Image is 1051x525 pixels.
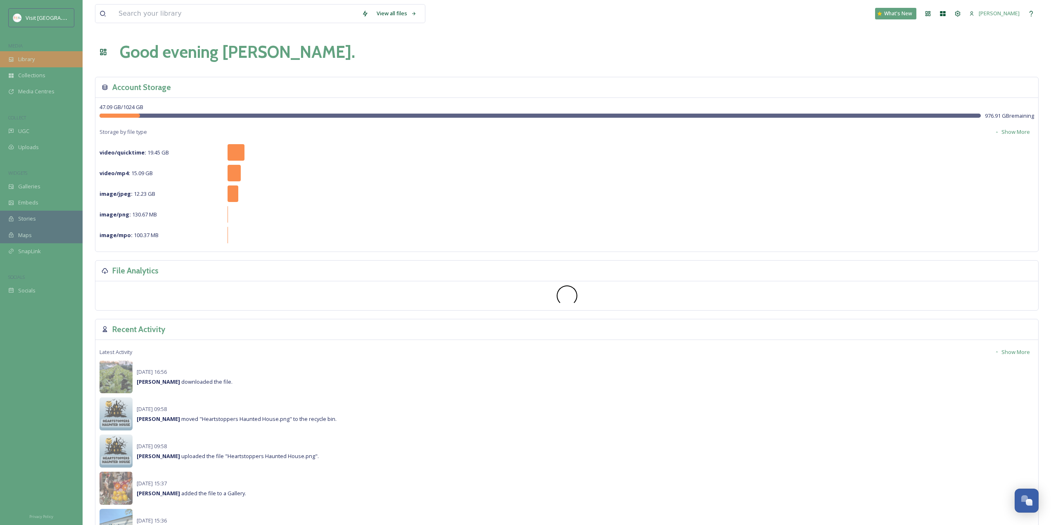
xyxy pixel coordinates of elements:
span: Uploads [18,143,39,151]
input: Search your library [114,5,358,23]
span: WIDGETS [8,170,27,176]
strong: [PERSON_NAME] [137,489,180,497]
span: [DATE] 15:36 [137,517,167,524]
span: uploaded the file "Heartstoppers Haunted House.png". [137,452,319,460]
span: downloaded the file. [137,378,233,385]
img: images.png [13,14,21,22]
span: 100.37 MB [100,231,159,239]
img: 83ff4a84-dab8-4359-8813-261752d101f6.jpg [100,435,133,468]
a: View all files [372,5,421,21]
strong: image/jpeg : [100,190,133,197]
span: Storage by file type [100,128,147,136]
span: Collections [18,71,45,79]
img: 72-DSC00920.jpg [100,360,133,393]
strong: [PERSON_NAME] [137,378,180,385]
span: 19.45 GB [100,149,169,156]
span: [DATE] 09:58 [137,442,167,450]
span: Media Centres [18,88,55,95]
span: Library [18,55,35,63]
span: [DATE] 09:58 [137,405,167,413]
span: 47.09 GB / 1024 GB [100,103,143,111]
span: Maps [18,231,32,239]
span: SnapLink [18,247,41,255]
span: Latest Activity [100,348,132,356]
span: [PERSON_NAME] [979,10,1020,17]
a: [PERSON_NAME] [965,5,1024,21]
img: 83ff4a84-dab8-4359-8813-261752d101f6.jpg [100,397,133,430]
h3: Account Storage [112,81,171,93]
span: moved "Heartstoppers Haunted House.png" to the recycle bin. [137,415,337,423]
span: [DATE] 15:37 [137,480,167,487]
strong: [PERSON_NAME] [137,415,180,423]
button: Show More [990,344,1034,360]
strong: image/mpo : [100,231,133,239]
span: Galleries [18,183,40,190]
strong: [PERSON_NAME] [137,452,180,460]
span: Visit [GEOGRAPHIC_DATA][PERSON_NAME] [26,14,130,21]
h3: File Analytics [112,265,159,277]
span: 12.23 GB [100,190,155,197]
span: 130.67 MB [100,211,157,218]
strong: video/quicktime : [100,149,146,156]
a: What's New [875,8,916,19]
button: Open Chat [1015,489,1039,513]
span: [DATE] 16:56 [137,368,167,375]
strong: video/mp4 : [100,169,130,177]
span: SOCIALS [8,274,25,280]
h1: Good evening [PERSON_NAME] . [120,40,355,64]
span: Privacy Policy [29,514,53,519]
span: COLLECT [8,114,26,121]
button: Show More [990,124,1034,140]
span: Stories [18,215,36,223]
span: 976.91 GB remaining [985,112,1034,120]
span: 15.09 GB [100,169,153,177]
span: added the file to a Gallery. [137,489,246,497]
h3: Recent Activity [112,323,165,335]
strong: image/png : [100,211,131,218]
span: UGC [18,127,29,135]
span: Embeds [18,199,38,207]
span: MEDIA [8,43,23,49]
span: Socials [18,287,36,295]
img: d3150c67-004e-49eb-8237-611f7a2f05fd.jpg [100,472,133,505]
a: Privacy Policy [29,511,53,521]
